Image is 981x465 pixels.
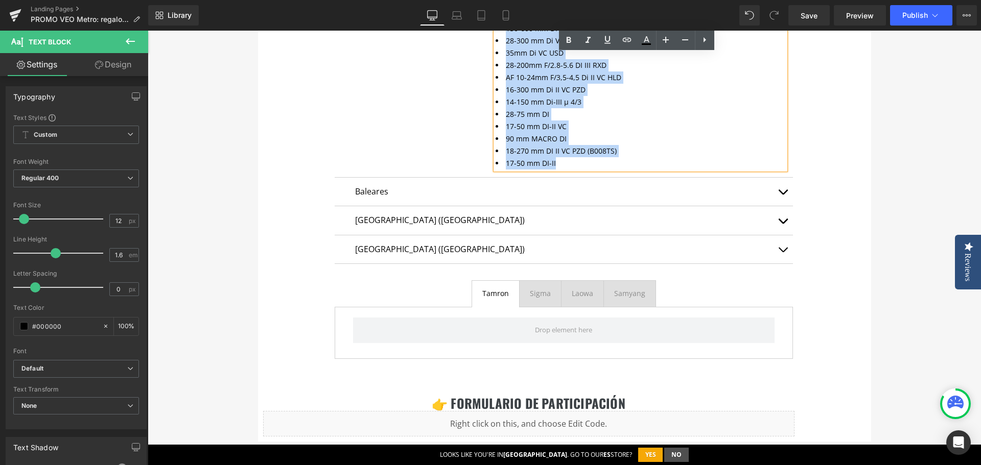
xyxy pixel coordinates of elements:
div: Text Styles [13,113,139,121]
span: Preview [846,10,874,21]
button: Publish [890,5,952,26]
a: Mobile [494,5,518,26]
div: Font Weight [13,158,139,165]
span: Save [801,10,818,21]
span: em [129,252,137,258]
button: Redo [764,5,784,26]
li: 17-50 mm DI-II [348,127,638,139]
b: Custom [34,131,57,139]
div: Tamron [335,257,361,268]
span: Publish [902,11,928,19]
div: Open Intercom Messenger [946,430,971,455]
div: Sigma [382,257,403,268]
button: No [517,417,541,431]
span: Text Block [29,38,71,46]
strong: [GEOGRAPHIC_DATA] [356,420,419,428]
a: Laptop [445,5,469,26]
div: % [114,317,138,335]
li: 28-300 mm Di VC PZD [348,4,638,16]
div: Text Shadow [13,437,58,452]
button: Undo [739,5,760,26]
a: Tablet [469,5,494,26]
i: Default [21,364,43,373]
li: 14-150 mm Di-III μ 4/3 [348,65,638,78]
span: px [129,217,137,224]
span: PROMO VEO Metro: regalo Airtag [31,15,129,23]
li: 18-270 mm DI II VC PZD (B008TS) [348,114,638,127]
div: Text Transform [13,386,139,393]
div: Laowa [424,257,446,268]
div: Font Size [13,202,139,209]
div: Letter Spacing [13,270,139,277]
button: More [956,5,977,26]
div: Typography [13,87,55,101]
li: 28-200mm F/2.8-5.6 DI III RXD [348,29,638,41]
input: Color [32,321,98,332]
p: Baleares [207,155,625,168]
h2: 👉 FORMULARIO DE PARTICIPACIÓN [115,365,647,380]
li: 35mm Di VC USD [348,16,638,29]
div: Line Height [13,236,139,243]
div: Looks like you're in . Go to our store? [292,420,484,429]
div: Font [13,348,139,355]
a: Landing Pages [31,5,148,13]
div: Samyang [466,257,498,268]
div: Reviews [815,223,825,251]
li: 90 mm MACRO DI [348,102,638,114]
b: None [21,402,37,409]
button: Yes [491,417,515,431]
span: Library [168,11,192,20]
li: 17-50 mm DI-II VC [348,90,638,102]
a: Design [76,53,150,76]
a: Desktop [420,5,445,26]
li: 16-300 mm Di II VC PZD [348,53,638,65]
div: Text Color [13,304,139,311]
span: px [129,286,137,292]
li: 28-75 mm DI [348,78,638,90]
b: Regular 400 [21,174,59,182]
a: New Library [148,5,199,26]
li: AF 10-24mm F/3,5-4,5 Di II VC HLD [348,41,638,53]
p: [GEOGRAPHIC_DATA] ([GEOGRAPHIC_DATA]) [207,183,625,197]
strong: es [456,420,463,428]
p: [GEOGRAPHIC_DATA] ([GEOGRAPHIC_DATA]) [207,212,625,226]
a: Preview [834,5,886,26]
